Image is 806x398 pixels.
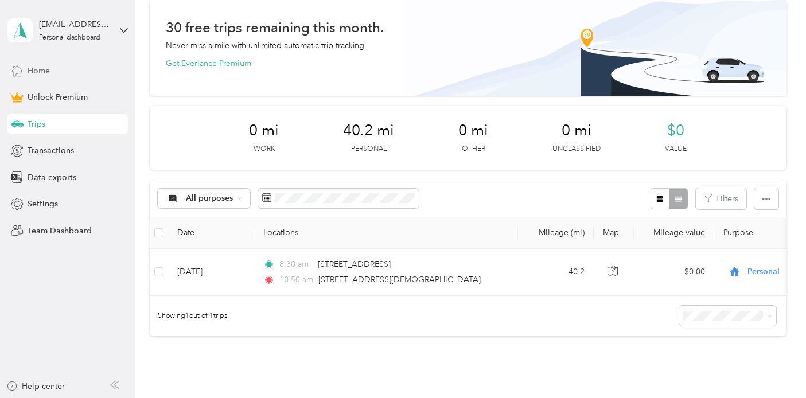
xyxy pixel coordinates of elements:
iframe: Everlance-gr Chat Button Frame [742,334,806,398]
span: 0 mi [458,122,488,140]
button: Get Everlance Premium [166,57,251,69]
p: Personal [351,144,387,154]
p: Work [254,144,275,154]
button: Help center [6,380,65,392]
th: Mileage value [634,217,714,249]
td: [DATE] [168,249,254,296]
h1: 30 free trips remaining this month. [166,21,384,33]
th: Date [168,217,254,249]
td: $0.00 [634,249,714,296]
p: Never miss a mile with unlimited automatic trip tracking [166,40,364,52]
span: Transactions [28,145,74,157]
span: [STREET_ADDRESS][DEMOGRAPHIC_DATA] [318,275,481,284]
span: 40.2 mi [343,122,394,140]
p: Other [462,144,485,154]
span: All purposes [186,194,233,202]
span: 10:50 am [279,274,313,286]
th: Mileage (mi) [518,217,594,249]
span: Showing 1 out of 1 trips [150,311,227,321]
div: [EMAIL_ADDRESS][DOMAIN_NAME] [39,18,111,30]
span: 0 mi [249,122,279,140]
p: Value [665,144,687,154]
span: 8:30 am [279,258,312,271]
button: Filters [696,188,746,209]
td: 40.2 [518,249,594,296]
span: $0 [667,122,684,140]
th: Map [594,217,634,249]
span: Data exports [28,171,76,184]
span: Settings [28,198,58,210]
span: [STREET_ADDRESS] [318,259,391,269]
p: Unclassified [552,144,601,154]
span: Trips [28,118,45,130]
th: Locations [254,217,518,249]
span: Unlock Premium [28,91,88,103]
span: Team Dashboard [28,225,92,237]
div: Personal dashboard [39,34,100,41]
span: 0 mi [562,122,591,140]
span: Home [28,65,50,77]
